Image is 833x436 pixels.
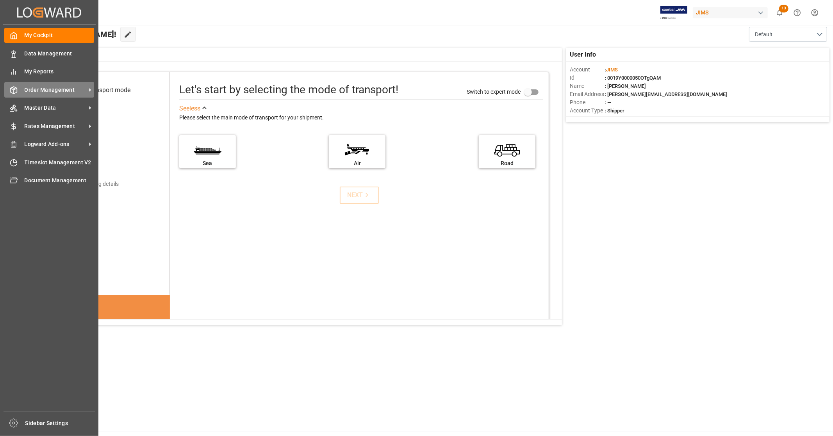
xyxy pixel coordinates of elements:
div: See less [179,104,200,113]
div: Please select the main mode of transport for your shipment. [179,113,543,123]
span: Rates Management [25,122,86,130]
a: My Cockpit [4,28,94,43]
button: NEXT [340,187,379,204]
span: : [605,67,618,73]
span: Account Type [570,107,605,115]
div: Road [483,159,532,167]
div: Sea [183,159,232,167]
a: Timeslot Management V2 [4,155,94,170]
span: Name [570,82,605,90]
button: show 13 new notifications [771,4,788,21]
span: Email Address [570,90,605,98]
span: 13 [779,5,788,12]
span: Id [570,74,605,82]
div: Air [333,159,382,167]
button: Help Center [788,4,806,21]
span: Data Management [25,50,95,58]
a: My Reports [4,64,94,79]
span: : 0019Y0000050OTgQAM [605,75,661,81]
span: Switch to expert mode [467,88,521,94]
span: Master Data [25,104,86,112]
span: Phone [570,98,605,107]
a: Document Management [4,173,94,188]
span: User Info [570,50,596,59]
span: : Shipper [605,108,624,114]
span: Account [570,66,605,74]
span: : [PERSON_NAME][EMAIL_ADDRESS][DOMAIN_NAME] [605,91,727,97]
span: : — [605,100,611,105]
div: Let's start by selecting the mode of transport! [179,82,398,98]
span: : [PERSON_NAME] [605,83,646,89]
img: Exertis%20JAM%20-%20Email%20Logo.jpg_1722504956.jpg [660,6,687,20]
span: Logward Add-ons [25,140,86,148]
div: JIMS [693,7,768,18]
div: NEXT [347,190,371,200]
a: Data Management [4,46,94,61]
span: Document Management [25,176,95,185]
button: open menu [749,27,827,42]
span: My Reports [25,68,95,76]
span: Timeslot Management V2 [25,158,95,167]
div: Select transport mode [70,85,130,95]
span: Hello [PERSON_NAME]! [32,27,116,42]
button: JIMS [693,5,771,20]
span: Order Management [25,86,86,94]
span: Sidebar Settings [25,419,95,427]
span: My Cockpit [25,31,95,39]
span: JIMS [606,67,618,73]
span: Default [755,30,772,39]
